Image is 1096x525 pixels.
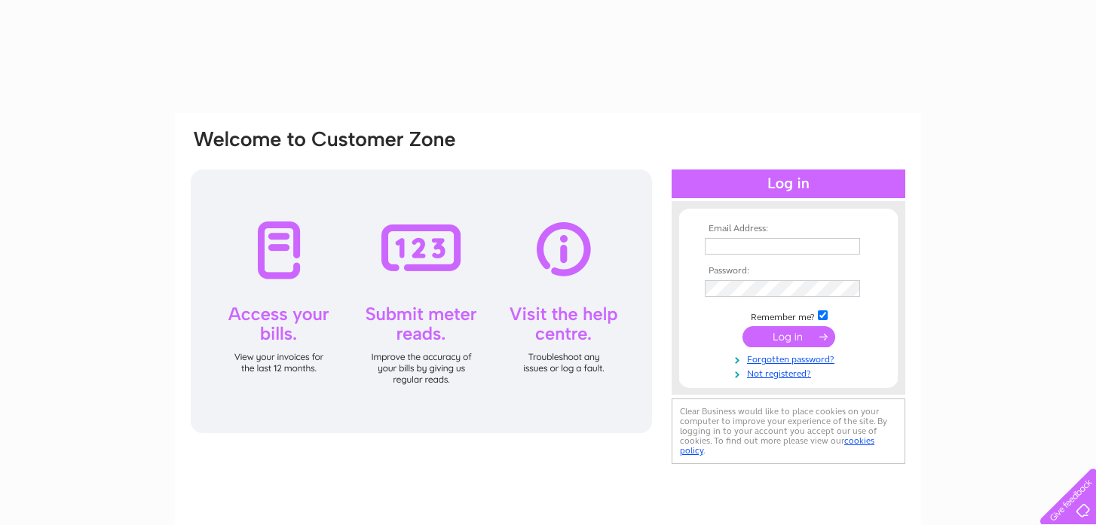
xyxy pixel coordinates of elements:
div: Clear Business would like to place cookies on your computer to improve your experience of the sit... [672,398,905,464]
th: Email Address: [701,224,876,234]
a: Forgotten password? [705,351,876,365]
input: Submit [742,326,835,347]
td: Remember me? [701,308,876,323]
th: Password: [701,266,876,276]
a: Not registered? [705,365,876,380]
a: cookies policy [680,435,874,456]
